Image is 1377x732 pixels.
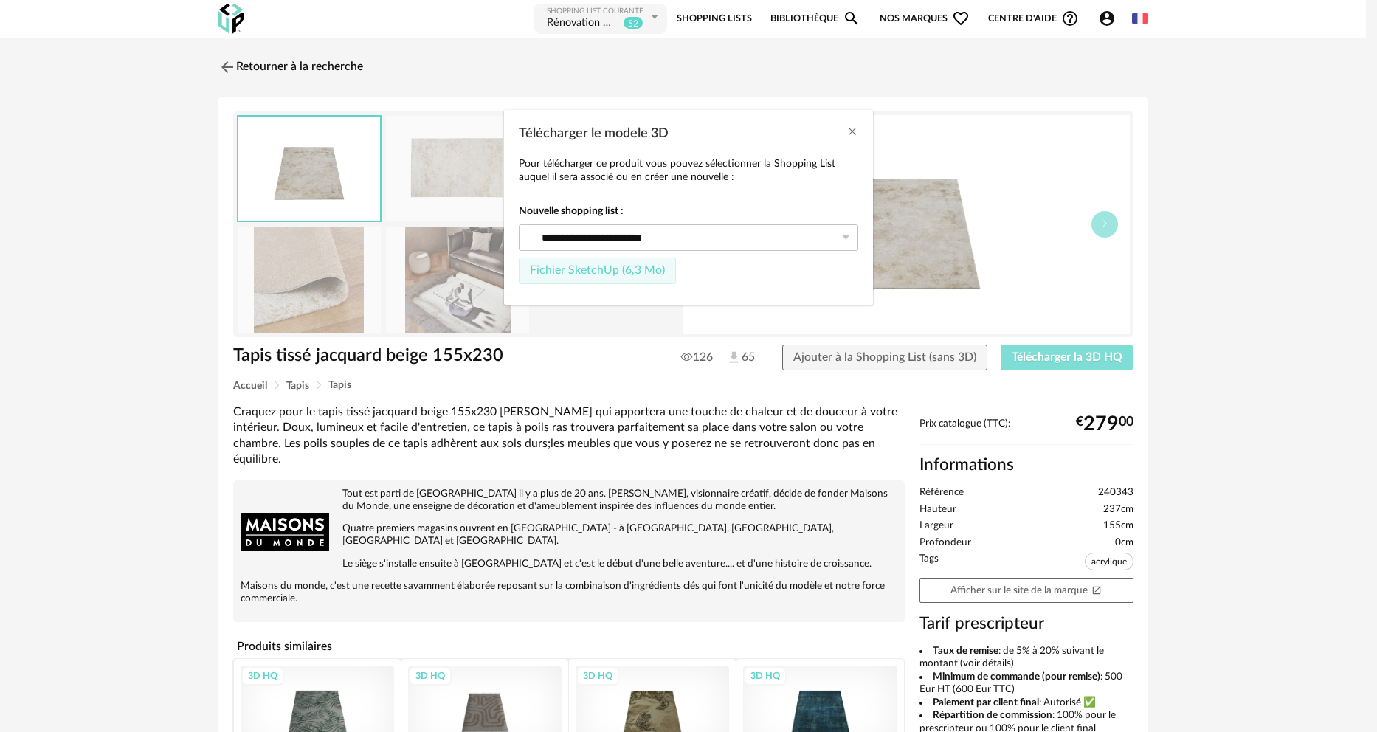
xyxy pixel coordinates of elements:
[519,258,676,284] button: Fichier SketchUp (6,3 Mo)
[519,157,858,184] p: Pour télécharger ce produit vous pouvez sélectionner la Shopping List auquel il sera associé ou e...
[519,127,669,140] span: Télécharger le modele 3D
[530,264,665,276] span: Fichier SketchUp (6,3 Mo)
[504,110,873,305] div: Télécharger le modele 3D
[846,125,858,140] button: Close
[519,204,858,218] strong: Nouvelle shopping list :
